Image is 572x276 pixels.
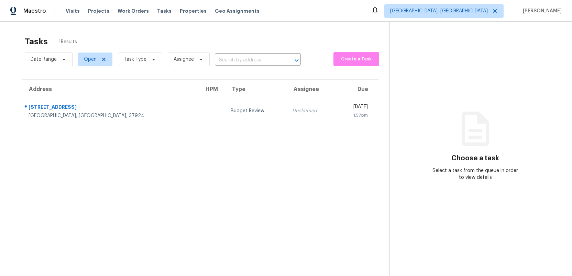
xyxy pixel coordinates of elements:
button: Create a Task [333,52,379,66]
th: Address [22,80,199,99]
th: Assignee [287,80,336,99]
span: Properties [180,8,207,14]
div: 1:57pm [342,112,368,119]
span: 1 Results [59,38,77,45]
div: [STREET_ADDRESS] [29,104,193,112]
div: Select a task from the queue in order to view details [432,167,518,181]
h3: Choose a task [451,155,499,162]
span: Date Range [31,56,57,63]
th: Due [336,80,378,99]
span: Task Type [124,56,146,63]
span: Assignee [174,56,194,63]
span: [GEOGRAPHIC_DATA], [GEOGRAPHIC_DATA] [390,8,488,14]
h2: Tasks [25,38,48,45]
span: Projects [88,8,109,14]
th: Type [225,80,287,99]
span: Tasks [157,9,172,13]
span: Work Orders [118,8,149,14]
th: HPM [199,80,225,99]
span: [PERSON_NAME] [520,8,562,14]
span: Open [84,56,97,63]
div: [DATE] [342,103,368,112]
span: Create a Task [337,55,376,63]
button: Open [292,56,301,65]
div: Budget Review [231,107,281,114]
input: Search by address [215,55,282,66]
div: Unclaimed [292,107,331,114]
span: Maestro [23,8,46,14]
span: Visits [66,8,80,14]
span: Geo Assignments [215,8,260,14]
div: [GEOGRAPHIC_DATA], [GEOGRAPHIC_DATA], 37924 [29,112,193,119]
